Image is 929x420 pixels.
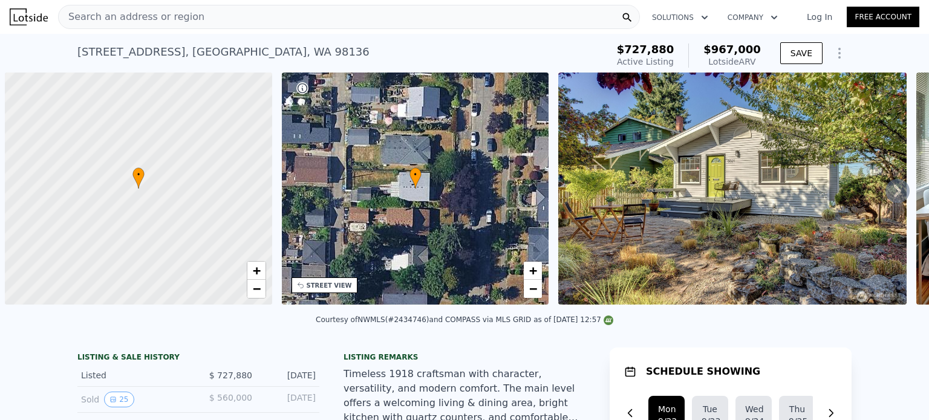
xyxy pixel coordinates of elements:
[703,56,761,68] div: Lotside ARV
[252,263,260,278] span: +
[81,369,189,381] div: Listed
[409,167,422,189] div: •
[344,352,585,362] div: Listing remarks
[262,392,316,407] div: [DATE]
[847,7,919,27] a: Free Account
[524,262,542,280] a: Zoom in
[81,392,189,407] div: Sold
[252,281,260,296] span: −
[702,403,719,415] div: Tue
[209,393,252,402] span: $ 560,000
[247,280,266,298] a: Zoom out
[718,7,787,28] button: Company
[409,169,422,180] span: •
[307,281,352,290] div: STREET VIEW
[617,57,674,66] span: Active Listing
[59,10,204,24] span: Search an address or region
[132,167,145,189] div: •
[617,43,674,56] span: $727,880
[604,315,613,325] img: NWMLS Logo
[646,364,760,379] h1: SCHEDULE SHOWING
[558,73,907,305] img: Sale: 169721369 Parcel: 97646341
[77,352,319,364] div: LISTING & SALE HISTORY
[789,403,806,415] div: Thu
[658,403,675,415] div: Mon
[529,281,537,296] span: −
[104,392,134,407] button: View historical data
[703,43,761,56] span: $967,000
[209,370,252,380] span: $ 727,880
[792,11,847,23] a: Log In
[316,315,613,324] div: Courtesy of NWMLS (#2434746) and COMPASS via MLS GRID as of [DATE] 12:57
[642,7,718,28] button: Solutions
[529,263,537,278] span: +
[10,8,48,25] img: Lotside
[77,44,370,60] div: [STREET_ADDRESS] , [GEOGRAPHIC_DATA] , WA 98136
[827,41,852,65] button: Show Options
[247,262,266,280] a: Zoom in
[780,42,823,64] button: SAVE
[745,403,762,415] div: Wed
[524,280,542,298] a: Zoom out
[262,369,316,381] div: [DATE]
[132,169,145,180] span: •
